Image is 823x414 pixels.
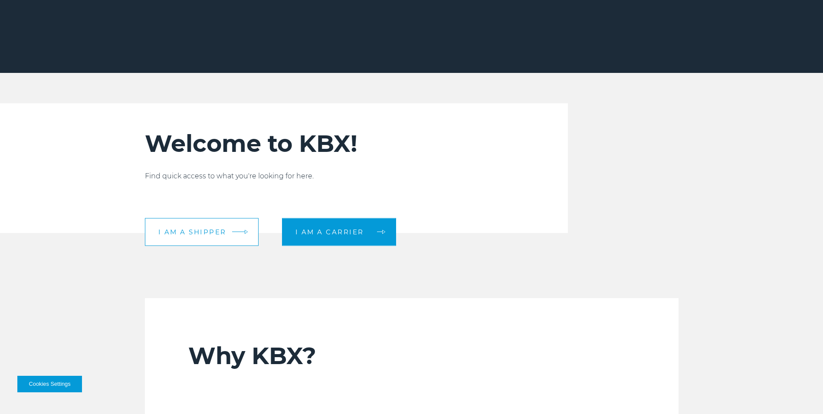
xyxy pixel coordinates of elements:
[295,229,364,235] span: I am a carrier
[282,218,396,246] a: I am a carrier arrow arrow
[145,171,515,181] p: Find quick access to what you're looking for here.
[17,376,82,392] button: Cookies Settings
[145,129,515,158] h2: Welcome to KBX!
[244,230,248,234] img: arrow
[158,229,226,235] span: I am a shipper
[188,342,635,370] h2: Why KBX?
[145,218,259,246] a: I am a shipper arrow arrow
